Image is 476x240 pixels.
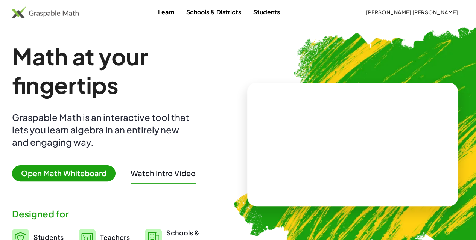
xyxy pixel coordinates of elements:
button: Watch Intro Video [131,168,196,178]
a: Schools & Districts [180,5,247,19]
a: Learn [152,5,180,19]
div: Graspable Math is an interactive tool that lets you learn algebra in an entirely new and engaging... [12,111,193,148]
span: [PERSON_NAME] [PERSON_NAME] [365,9,458,15]
span: Open Math Whiteboard [12,165,116,181]
div: Designed for [12,208,235,220]
video: What is this? This is dynamic math notation. Dynamic math notation plays a central role in how Gr... [296,116,409,172]
h1: Math at your fingertips [12,42,235,99]
button: [PERSON_NAME] [PERSON_NAME] [359,5,464,19]
a: Students [247,5,286,19]
a: Open Math Whiteboard [12,170,122,178]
